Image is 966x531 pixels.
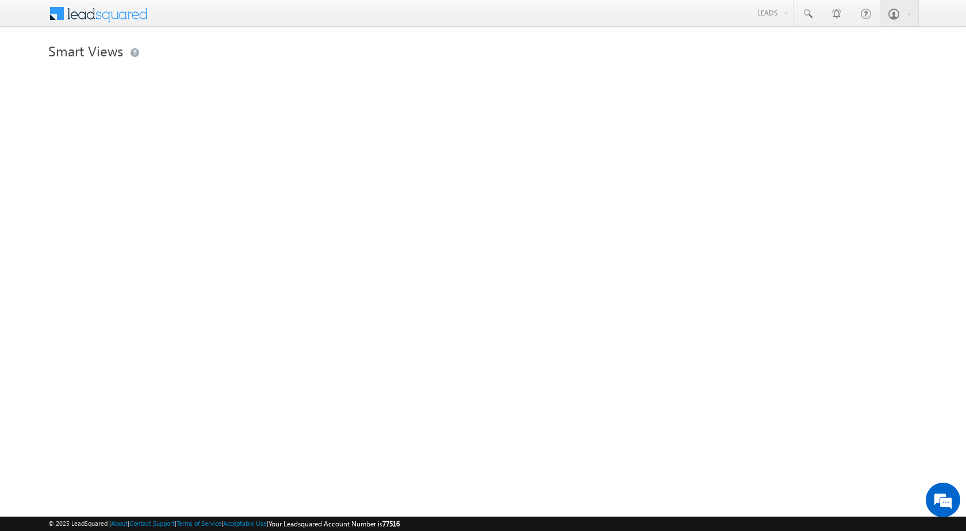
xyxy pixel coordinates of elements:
a: Terms of Service [177,519,221,527]
span: Your Leadsquared Account Number is [269,519,400,528]
a: About [111,519,128,527]
a: Contact Support [129,519,175,527]
a: Acceptable Use [223,519,267,527]
span: © 2025 LeadSquared | | | | | [48,518,400,529]
span: Smart Views [48,41,123,60]
span: 77516 [382,519,400,528]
